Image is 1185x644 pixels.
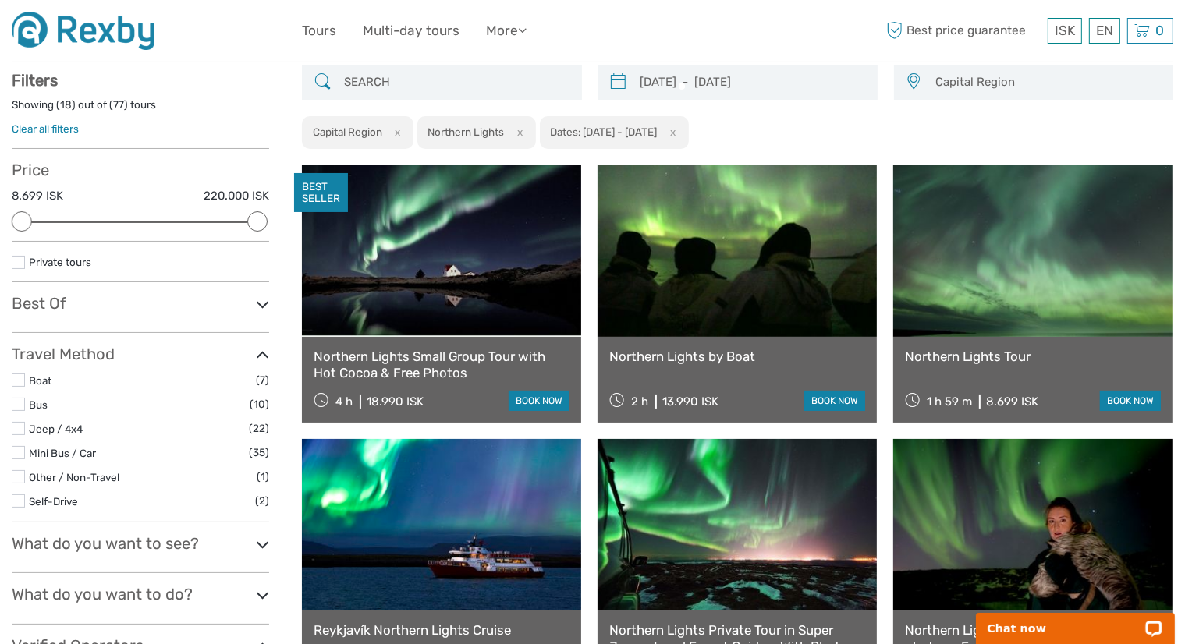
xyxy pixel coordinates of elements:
[1055,23,1075,38] span: ISK
[250,395,269,413] span: (10)
[12,294,269,313] h3: Best Of
[12,97,269,122] div: Showing ( ) out of ( ) tours
[204,188,269,204] label: 220.000 ISK
[257,468,269,486] span: (1)
[631,395,648,409] span: 2 h
[1153,23,1166,38] span: 0
[659,124,680,140] button: x
[927,395,972,409] span: 1 h 59 m
[662,395,718,409] div: 13.990 ISK
[550,126,657,138] h2: Dates: [DATE] - [DATE]
[883,18,1044,44] span: Best price guarantee
[804,391,865,411] a: book now
[385,124,406,140] button: x
[314,622,569,638] a: Reykjavík Northern Lights Cruise
[928,69,1165,95] button: Capital Region
[113,97,124,112] label: 77
[12,122,79,135] a: Clear all filters
[634,69,870,96] input: SELECT DATES
[313,126,382,138] h2: Capital Region
[29,256,91,268] a: Private tours
[29,471,119,483] a: Other / Non-Travel
[12,345,269,363] h3: Travel Method
[1089,18,1120,44] div: EN
[1100,391,1161,411] a: book now
[367,395,424,409] div: 18.990 ISK
[255,492,269,510] span: (2)
[29,374,51,387] a: Boat
[12,12,154,50] img: 1863-c08d342a-737b-48be-8f5f-9b5986f4104f_logo_small.jpg
[294,173,348,212] div: BEST SELLER
[302,19,336,42] a: Tours
[12,585,269,603] h3: What do you want to do?
[12,71,58,90] strong: Filters
[905,349,1161,364] a: Northern Lights Tour
[986,395,1038,409] div: 8.699 ISK
[249,444,269,462] span: (35)
[29,495,78,508] a: Self-Drive
[509,391,569,411] a: book now
[314,349,569,380] a: Northern Lights Small Group Tour with Hot Cocoa & Free Photos
[29,447,96,459] a: Mini Bus / Car
[609,349,865,364] a: Northern Lights by Boat
[507,124,528,140] button: x
[29,398,48,411] a: Bus
[12,534,269,553] h3: What do you want to see?
[966,595,1185,644] iframe: LiveChat chat widget
[486,19,527,42] a: More
[29,423,83,435] a: Jeep / 4x4
[338,69,573,96] input: SEARCH
[12,188,63,204] label: 8.699 ISK
[335,395,353,409] span: 4 h
[12,161,269,179] h3: Price
[363,19,459,42] a: Multi-day tours
[256,371,269,389] span: (7)
[60,97,72,112] label: 18
[249,419,269,437] span: (22)
[428,126,505,138] h2: Northern Lights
